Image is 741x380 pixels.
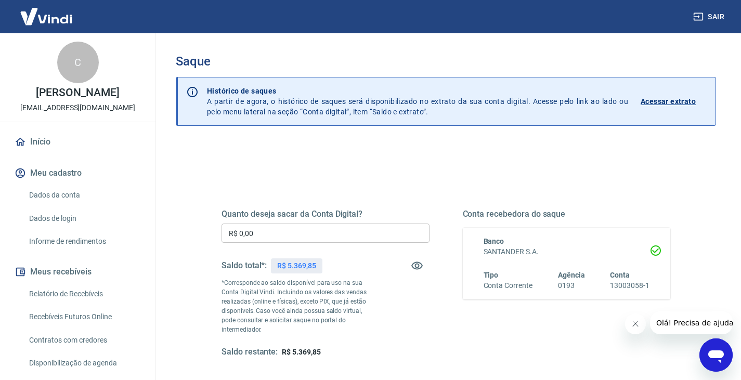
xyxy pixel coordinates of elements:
a: Recebíveis Futuros Online [25,306,143,327]
a: Dados da conta [25,185,143,206]
p: *Corresponde ao saldo disponível para uso na sua Conta Digital Vindi. Incluindo os valores das ve... [222,278,378,334]
span: Tipo [484,271,499,279]
p: Acessar extrato [641,96,696,107]
p: A partir de agora, o histórico de saques será disponibilizado no extrato da sua conta digital. Ac... [207,86,628,117]
iframe: Fechar mensagem [625,313,646,334]
button: Sair [691,7,729,27]
p: [PERSON_NAME] [36,87,119,98]
span: Conta [610,271,630,279]
button: Meu cadastro [12,162,143,185]
h3: Saque [176,54,716,69]
div: C [57,42,99,83]
span: R$ 5.369,85 [282,348,320,356]
a: Contratos com credores [25,330,143,351]
a: Disponibilização de agenda [25,352,143,374]
h5: Quanto deseja sacar da Conta Digital? [222,209,430,219]
p: Histórico de saques [207,86,628,96]
a: Informe de rendimentos [25,231,143,252]
span: Agência [558,271,585,279]
h6: SANTANDER S.A. [484,246,650,257]
h5: Conta recebedora do saque [463,209,671,219]
h5: Saldo total*: [222,260,267,271]
p: [EMAIL_ADDRESS][DOMAIN_NAME] [20,102,135,113]
iframe: Botão para abrir a janela de mensagens [699,338,733,372]
a: Acessar extrato [641,86,707,117]
h6: Conta Corrente [484,280,532,291]
a: Início [12,130,143,153]
h5: Saldo restante: [222,347,278,358]
h6: 0193 [558,280,585,291]
img: Vindi [12,1,80,32]
a: Relatório de Recebíveis [25,283,143,305]
span: Olá! Precisa de ajuda? [6,7,87,16]
h6: 13003058-1 [610,280,649,291]
p: R$ 5.369,85 [277,260,316,271]
a: Dados de login [25,208,143,229]
iframe: Mensagem da empresa [650,311,733,334]
button: Meus recebíveis [12,260,143,283]
span: Banco [484,237,504,245]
